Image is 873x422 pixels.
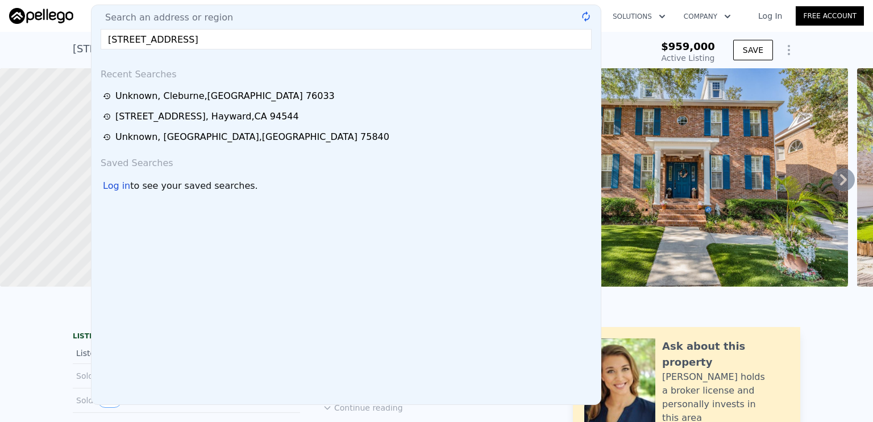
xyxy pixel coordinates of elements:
div: Saved Searches [96,147,596,175]
div: [STREET_ADDRESS] , Hayward , CA 94544 [115,110,299,123]
a: Log In [745,10,796,22]
div: Unknown , [GEOGRAPHIC_DATA] , [GEOGRAPHIC_DATA] 75840 [115,130,389,144]
div: Sold [76,369,177,383]
button: Show Options [778,39,800,61]
button: Continue reading [323,402,403,413]
a: Free Account [796,6,864,26]
img: Pellego [9,8,73,24]
button: Company [675,6,740,27]
div: Ask about this property [662,338,789,370]
button: Solutions [604,6,675,27]
div: LISTING & SALE HISTORY [73,332,300,343]
span: Active Listing [662,53,715,63]
span: $959,000 [661,40,715,52]
div: Log in [103,179,130,193]
div: Listed [76,347,177,359]
span: to see your saved searches. [130,179,257,193]
a: Unknown, Cleburne,[GEOGRAPHIC_DATA] 76033 [103,89,593,103]
a: [STREET_ADDRESS], Hayward,CA 94544 [103,110,593,123]
input: Enter an address, city, region, neighborhood or zip code [101,29,592,49]
div: Unknown , Cleburne , [GEOGRAPHIC_DATA] 76033 [115,89,335,103]
div: Recent Searches [96,59,596,86]
a: Unknown, [GEOGRAPHIC_DATA],[GEOGRAPHIC_DATA] 75840 [103,130,593,144]
div: [STREET_ADDRESS] , [GEOGRAPHIC_DATA] , FL 33611 [73,41,342,57]
span: Search an address or region [96,11,233,24]
button: SAVE [733,40,773,60]
img: Sale: 148215550 Parcel: 49782751 [520,68,847,287]
div: Sold [76,393,177,408]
